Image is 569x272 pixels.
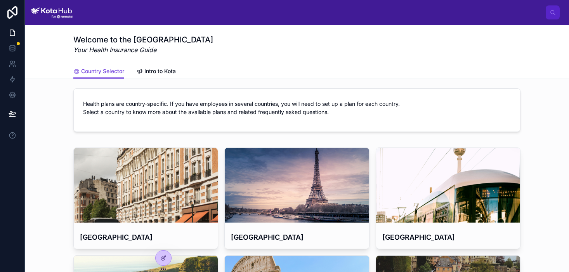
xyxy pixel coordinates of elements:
a: Intro to Kota [137,64,176,80]
a: [GEOGRAPHIC_DATA] [376,147,520,249]
em: Your Health Insurance Guide [73,45,213,54]
h4: [GEOGRAPHIC_DATA] [231,232,363,242]
div: scrollable content [79,11,546,14]
a: [GEOGRAPHIC_DATA] [73,147,218,249]
span: Intro to Kota [144,67,176,75]
h4: [GEOGRAPHIC_DATA] [382,232,514,242]
a: Country Selector [73,64,124,79]
div: julia-joppien-sPPIyVH1DHk-unsplash.jpg [376,148,520,223]
p: Health plans are country-specific. If you have employees in several countries, you will need to s... [83,100,511,116]
img: App logo [31,6,73,19]
div: chris-karidis-nnzkZNYWHaU-unsplash.jpg [225,148,369,223]
div: tom-cochereau-9Vic0-7-S2o-unsplash.jpg [74,148,218,223]
a: [GEOGRAPHIC_DATA] [224,147,369,249]
span: Country Selector [81,67,124,75]
h1: Welcome to the [GEOGRAPHIC_DATA] [73,34,213,45]
h4: [GEOGRAPHIC_DATA] [80,232,212,242]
